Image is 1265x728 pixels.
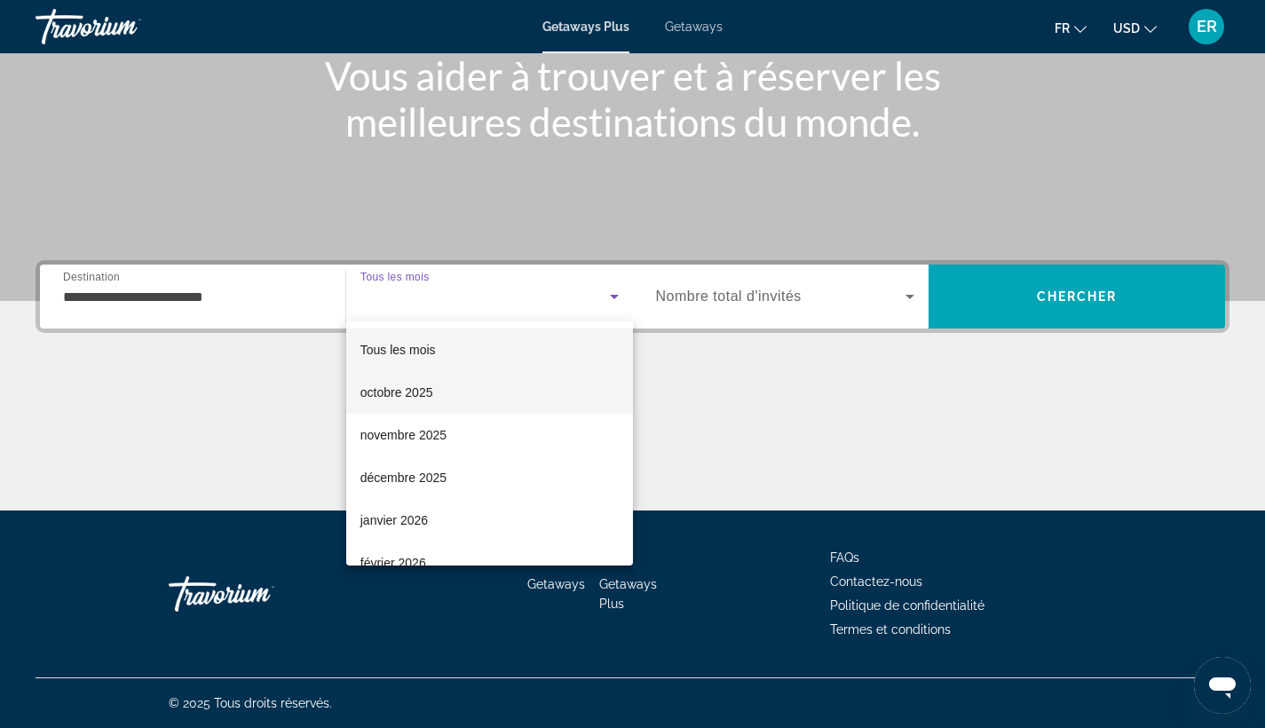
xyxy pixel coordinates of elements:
iframe: Bouton de lancement de la fenêtre de messagerie [1194,657,1251,714]
span: Tous les mois [360,343,436,357]
span: janvier 2026 [360,510,428,531]
span: octobre 2025 [360,382,433,403]
span: décembre 2025 [360,467,447,488]
span: novembre 2025 [360,424,447,446]
span: février 2026 [360,552,426,574]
